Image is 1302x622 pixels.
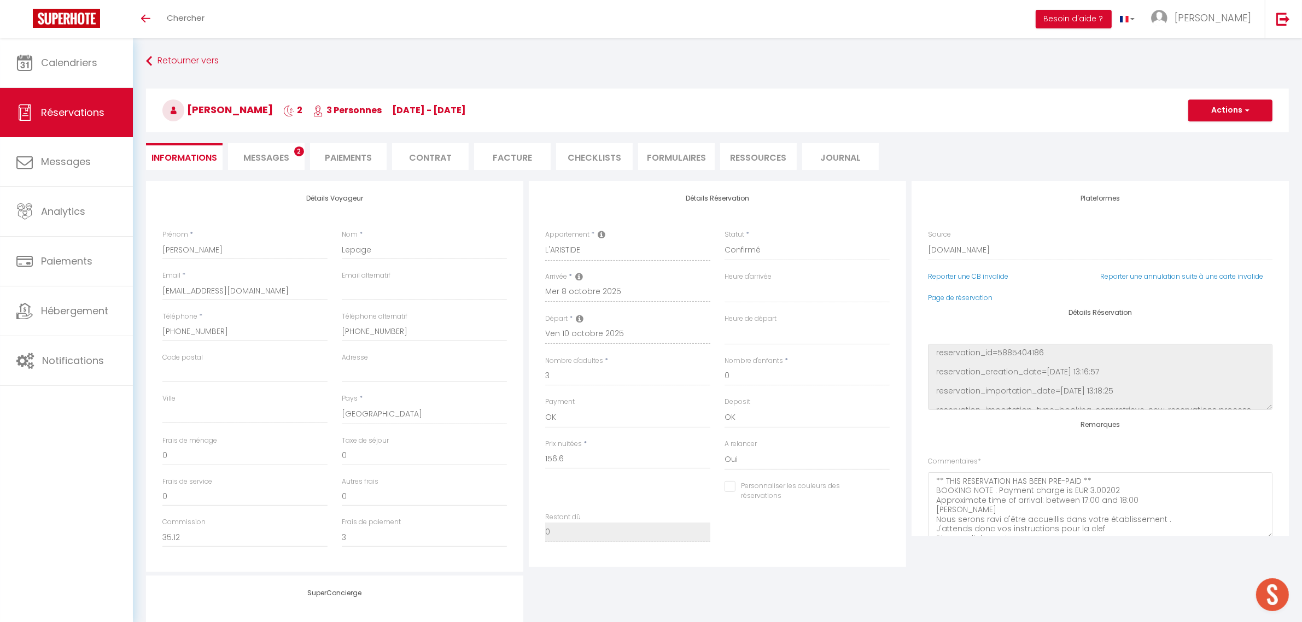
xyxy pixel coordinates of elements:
span: 2 [283,104,302,116]
h4: Détails Réservation [928,309,1272,316]
a: Retourner vers [146,51,1289,71]
span: [DATE] - [DATE] [392,104,466,116]
label: Nom [342,230,358,240]
label: Restant dû [545,512,581,523]
img: logout [1276,12,1290,26]
label: Autres frais [342,477,378,487]
label: Téléphone [162,312,197,322]
label: Frais de paiement [342,517,401,527]
label: Frais de ménage [162,436,217,446]
h4: Détails Voyageur [162,195,507,202]
h4: Remarques [928,421,1272,429]
label: Email [162,271,180,281]
label: Prix nuitées [545,439,582,449]
label: Heure de départ [725,314,776,324]
label: Commentaires [928,456,981,467]
li: Contrat [392,143,469,170]
label: Payment [545,397,575,407]
label: Email alternatif [342,271,390,281]
label: Nombre d'adultes [545,356,603,366]
span: Messages [243,151,289,164]
a: Reporter une annulation suite à une carte invalide [1100,272,1263,281]
img: Super Booking [33,9,100,28]
li: Ressources [720,143,797,170]
li: Journal [802,143,879,170]
span: Messages [41,155,91,168]
span: Chercher [167,12,205,24]
span: Calendriers [41,56,97,69]
span: Paiements [41,254,92,268]
li: CHECKLISTS [556,143,633,170]
label: Frais de service [162,477,212,487]
button: Besoin d'aide ? [1036,10,1112,28]
button: Actions [1188,99,1272,121]
li: Facture [474,143,551,170]
h4: Plateformes [928,195,1272,202]
label: Pays [342,394,358,404]
label: A relancer [725,439,757,449]
h4: SuperConcierge [162,589,507,597]
span: Hébergement [41,304,108,318]
img: ... [1151,10,1167,26]
label: Adresse [342,353,368,363]
label: Taxe de séjour [342,436,389,446]
label: Commission [162,517,206,527]
a: Reporter une CB invalide [928,272,1008,281]
div: Ouvrir le chat [1256,578,1289,611]
h4: Détails Réservation [545,195,890,202]
li: Informations [146,143,223,170]
label: Nombre d'enfants [725,356,783,366]
a: Page de réservation [928,293,992,302]
label: Ville [162,394,176,404]
label: Deposit [725,397,750,407]
label: Prénom [162,230,188,240]
label: Statut [725,230,744,240]
span: Réservations [41,105,104,119]
label: Code postal [162,353,203,363]
span: Notifications [42,354,104,367]
label: Téléphone alternatif [342,312,407,322]
label: Appartement [545,230,589,240]
span: Analytics [41,204,85,218]
span: 3 Personnes [313,104,382,116]
span: [PERSON_NAME] [1175,11,1251,25]
label: Départ [545,314,568,324]
label: Arrivée [545,272,567,282]
span: 2 [294,146,304,156]
li: FORMULAIRES [638,143,715,170]
label: Heure d'arrivée [725,272,772,282]
label: Source [928,230,951,240]
span: [PERSON_NAME] [162,103,273,116]
li: Paiements [310,143,387,170]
